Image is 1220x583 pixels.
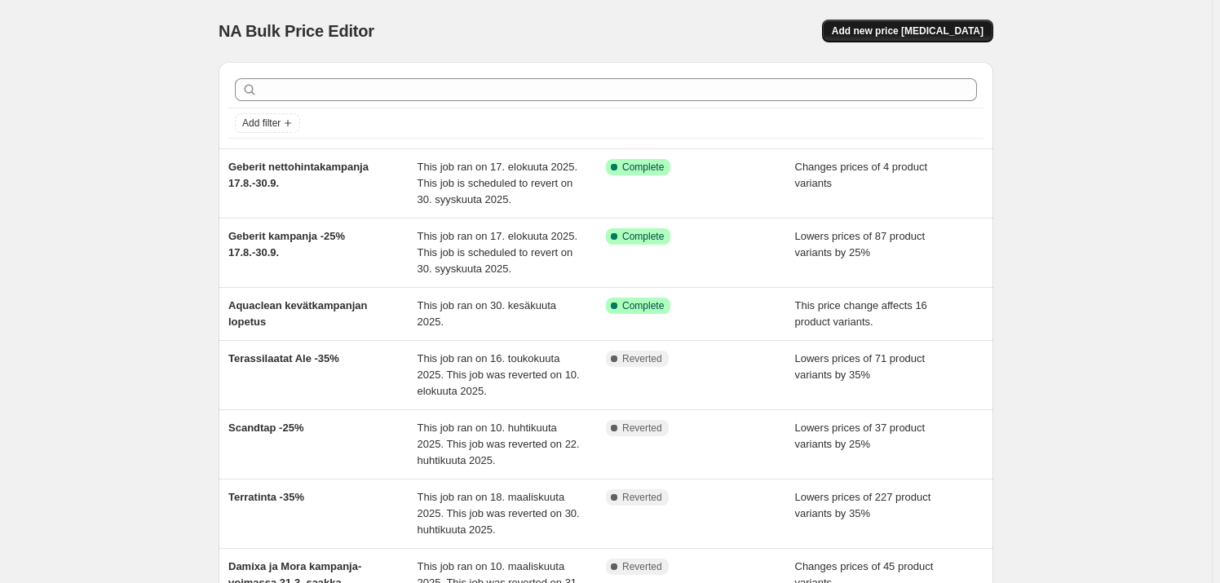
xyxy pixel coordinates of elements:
[228,161,369,189] span: Geberit nettohintakampanja 17.8.-30.9.
[622,491,662,504] span: Reverted
[622,352,662,365] span: Reverted
[795,230,926,258] span: Lowers prices of 87 product variants by 25%
[795,491,931,519] span: Lowers prices of 227 product variants by 35%
[418,230,578,275] span: This job ran on 17. elokuuta 2025. This job is scheduled to revert on 30. syyskuuta 2025.
[418,491,580,536] span: This job ran on 18. maaliskuuta 2025. This job was reverted on 30. huhtikuuta 2025.
[622,299,664,312] span: Complete
[795,352,926,381] span: Lowers prices of 71 product variants by 35%
[235,113,300,133] button: Add filter
[832,24,984,38] span: Add new price [MEDICAL_DATA]
[228,230,345,258] span: Geberit kampanja -25% 17.8.-30.9.
[622,230,664,243] span: Complete
[622,560,662,573] span: Reverted
[795,422,926,450] span: Lowers prices of 37 product variants by 25%
[622,161,664,174] span: Complete
[795,161,928,189] span: Changes prices of 4 product variants
[228,491,304,503] span: Terratinta -35%
[418,352,580,397] span: This job ran on 16. toukokuuta 2025. This job was reverted on 10. elokuuta 2025.
[822,20,993,42] button: Add new price [MEDICAL_DATA]
[622,422,662,435] span: Reverted
[242,117,281,130] span: Add filter
[795,299,927,328] span: This price change affects 16 product variants.
[418,422,580,466] span: This job ran on 10. huhtikuuta 2025. This job was reverted on 22. huhtikuuta 2025.
[228,422,303,434] span: Scandtap -25%
[418,299,557,328] span: This job ran on 30. kesäkuuta 2025.
[219,22,374,40] span: NA Bulk Price Editor
[418,161,578,205] span: This job ran on 17. elokuuta 2025. This job is scheduled to revert on 30. syyskuuta 2025.
[228,352,339,364] span: Terassilaatat Ale -35%
[228,299,368,328] span: Aquaclean kevätkampanjan lopetus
